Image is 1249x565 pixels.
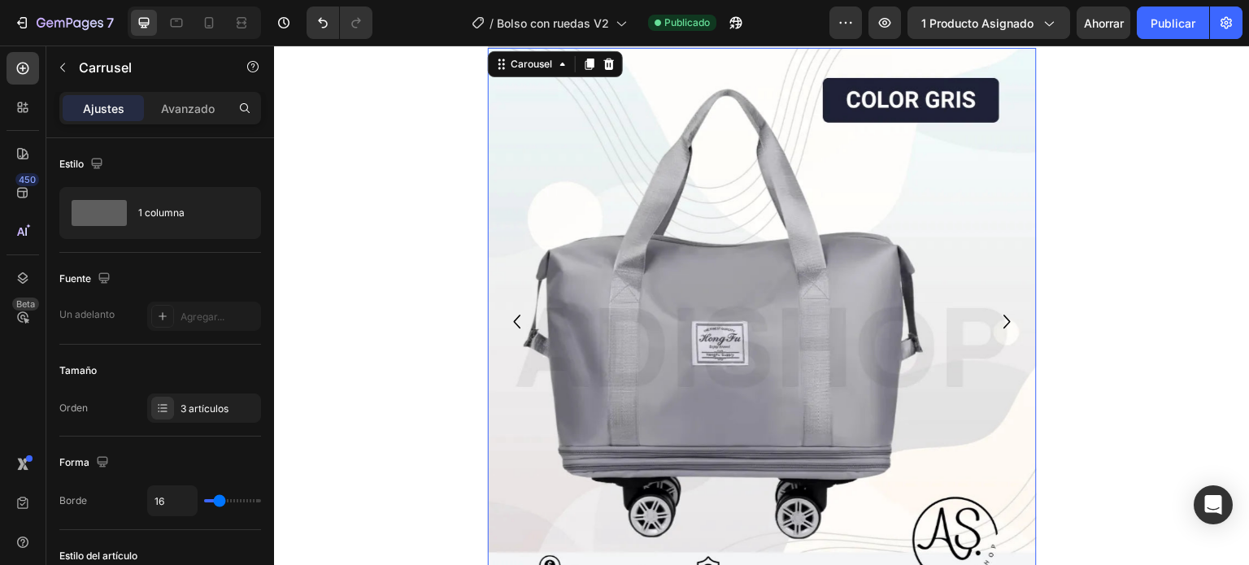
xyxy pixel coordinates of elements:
font: Estilo [59,158,84,170]
font: Orden [59,402,88,414]
div: Carousel [234,11,282,26]
div: Abrir Intercom Messenger [1194,485,1233,524]
font: Carrusel [79,59,132,76]
div: Deshacer/Rehacer [307,7,372,39]
font: Estilo del artículo [59,550,137,562]
font: Publicado [664,16,710,28]
font: Beta [16,298,35,310]
img: gempages_565411596948472817-1c25bc0e-db41-4c98-a33e-e2778a00d791.webp [214,2,763,551]
font: 3 artículos [181,402,228,415]
button: Carousel Next Arrow [717,260,750,293]
font: Tamaño [59,364,97,376]
font: / [490,16,494,30]
font: Publicar [1151,16,1195,30]
button: Ahorrar [1077,7,1130,39]
font: 1 producto asignado [921,16,1034,30]
button: Publicar [1137,7,1209,39]
font: Un adelanto [59,308,115,320]
input: Auto [148,486,197,515]
font: Borde [59,494,87,506]
font: 1 columna [138,206,185,219]
font: Bolso con ruedas V2 [497,16,609,30]
font: Fuente [59,272,91,285]
button: 7 [7,7,121,39]
font: Avanzado [161,102,215,115]
font: Ahorrar [1084,16,1124,30]
font: 7 [107,15,114,31]
font: 450 [19,174,36,185]
iframe: Área de diseño [274,46,1249,565]
button: 1 producto asignado [907,7,1070,39]
font: Ajustes [83,102,124,115]
p: Carrusel [79,58,217,77]
font: Forma [59,456,89,468]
